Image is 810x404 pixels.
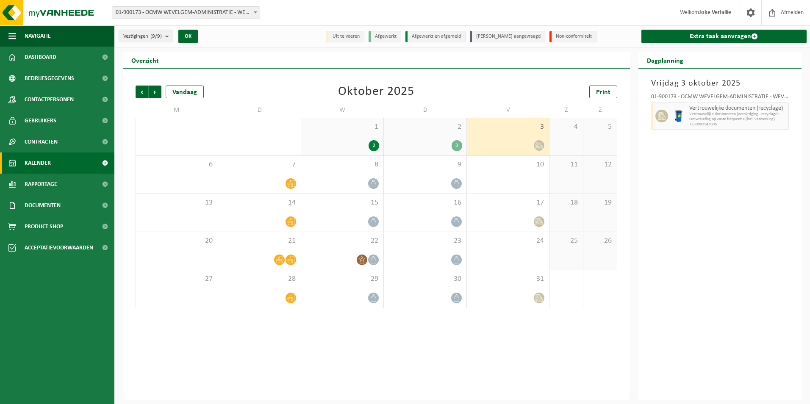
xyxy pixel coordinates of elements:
[689,105,787,112] span: Vertrouwelijke documenten (recyclage)
[384,102,466,118] td: D
[554,122,579,132] span: 4
[150,33,162,39] count: (9/9)
[25,47,56,68] span: Dashboard
[588,198,613,208] span: 19
[140,198,214,208] span: 13
[218,102,301,118] td: D
[112,6,260,19] span: 01-900173 - OCMW WEVELGEM-ADMINISTRATIE - WEVELGEM
[405,31,466,42] li: Afgewerkt en afgemeld
[689,117,787,122] span: Omwisseling op vaste frequentie (incl. verwerking)
[651,94,789,102] div: 01-900173 - OCMW WEVELGEM-ADMINISTRATIE - WEVELGEM
[689,112,787,117] span: Vertrouwelijke documenten (vernietiging - recyclage)
[136,86,148,98] span: Vorige
[549,102,583,118] td: Z
[651,77,789,90] h3: Vrijdag 3 oktober 2025
[467,102,549,118] td: V
[25,237,93,258] span: Acceptatievoorwaarden
[588,160,613,169] span: 12
[554,236,579,246] span: 25
[471,274,545,284] span: 31
[25,152,51,174] span: Kalender
[641,30,807,43] a: Extra taak aanvragen
[388,236,462,246] span: 23
[326,31,364,42] li: Uit te voeren
[25,68,74,89] span: Bedrijfsgegevens
[25,174,57,195] span: Rapportage
[222,236,296,246] span: 21
[689,122,787,127] span: T250002143606
[305,274,379,284] span: 29
[178,30,198,43] button: OK
[699,9,731,16] strong: Joke Verfallie
[672,110,685,122] img: WB-0240-HPE-BE-09
[25,195,61,216] span: Documenten
[638,52,692,68] h2: Dagplanning
[25,216,63,237] span: Product Shop
[166,86,204,98] div: Vandaag
[123,52,167,68] h2: Overzicht
[149,86,161,98] span: Volgende
[588,122,613,132] span: 5
[136,102,218,118] td: M
[554,198,579,208] span: 18
[554,160,579,169] span: 11
[470,31,545,42] li: [PERSON_NAME] aangevraagd
[471,198,545,208] span: 17
[583,102,617,118] td: Z
[305,198,379,208] span: 15
[388,122,462,132] span: 2
[301,102,384,118] td: W
[471,160,545,169] span: 10
[305,160,379,169] span: 8
[452,140,462,151] div: 3
[25,131,58,152] span: Contracten
[123,30,162,43] span: Vestigingen
[388,198,462,208] span: 16
[549,31,596,42] li: Non-conformiteit
[140,236,214,246] span: 20
[388,160,462,169] span: 9
[588,236,613,246] span: 26
[222,160,296,169] span: 7
[369,31,401,42] li: Afgewerkt
[4,385,141,404] iframe: chat widget
[140,160,214,169] span: 6
[471,236,545,246] span: 24
[140,274,214,284] span: 27
[338,86,414,98] div: Oktober 2025
[222,198,296,208] span: 14
[25,110,56,131] span: Gebruikers
[222,274,296,284] span: 28
[25,25,51,47] span: Navigatie
[596,89,610,96] span: Print
[305,236,379,246] span: 22
[388,274,462,284] span: 30
[369,140,379,151] div: 2
[471,122,545,132] span: 3
[589,86,617,98] a: Print
[25,89,74,110] span: Contactpersonen
[119,30,173,42] button: Vestigingen(9/9)
[305,122,379,132] span: 1
[112,7,260,19] span: 01-900173 - OCMW WEVELGEM-ADMINISTRATIE - WEVELGEM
